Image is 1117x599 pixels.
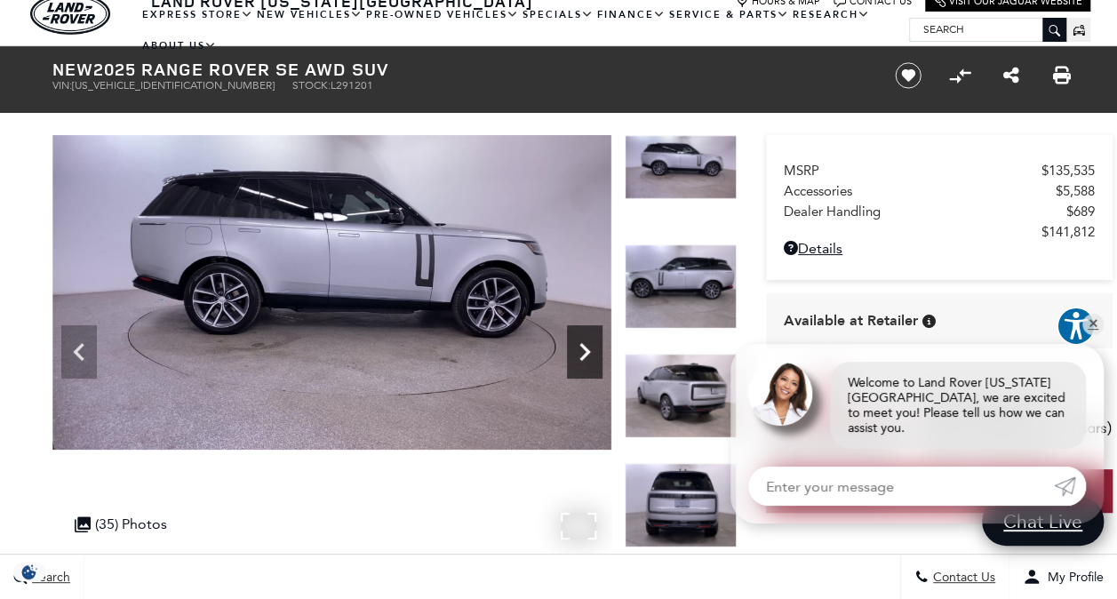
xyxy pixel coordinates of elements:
[9,563,50,581] section: Click to Open Cookie Consent Modal
[784,163,1095,179] a: MSRP $135,535
[52,57,93,81] strong: New
[331,79,373,92] span: L291201
[910,19,1065,40] input: Search
[946,62,973,89] button: Compare Vehicle
[1009,555,1117,599] button: Open user profile menu
[66,507,176,541] div: (35) Photos
[784,204,1066,220] span: Dealer Handling
[922,315,936,328] div: Vehicle is in stock and ready for immediate delivery. Due to demand, availability is subject to c...
[292,79,331,92] span: Stock:
[889,61,928,90] button: Save vehicle
[1056,183,1095,199] span: $5,588
[784,204,1095,220] a: Dealer Handling $689
[625,463,737,547] img: New 2025 Hakuba Silver Land Rover SE image 12
[748,467,1054,506] input: Enter your message
[1057,307,1096,346] button: Explore your accessibility options
[625,135,737,199] img: New 2025 Hakuba Silver Land Rover SE image 9
[625,354,737,438] img: New 2025 Hakuba Silver Land Rover SE image 11
[1054,467,1086,506] a: Submit
[830,362,1086,449] div: Welcome to Land Rover [US_STATE][GEOGRAPHIC_DATA], we are excited to meet you! Please tell us how...
[784,163,1041,179] span: MSRP
[1041,163,1095,179] span: $135,535
[784,183,1056,199] span: Accessories
[1066,204,1095,220] span: $689
[52,79,72,92] span: VIN:
[748,362,812,426] img: Agent profile photo
[61,325,97,379] div: Previous
[784,224,1095,240] a: $141,812
[52,60,866,79] h1: 2025 Range Rover SE AWD SUV
[625,244,737,329] img: New 2025 Hakuba Silver Land Rover SE image 10
[52,135,611,450] img: New 2025 Hakuba Silver Land Rover SE image 9
[784,183,1095,199] a: Accessories $5,588
[1041,224,1095,240] span: $141,812
[9,563,50,581] img: Opt-Out Icon
[784,240,1095,257] a: Details
[1053,65,1071,86] a: Print this New 2025 Range Rover SE AWD SUV
[72,79,275,92] span: [US_VEHICLE_IDENTIFICATION_NUMBER]
[567,325,602,379] div: Next
[140,30,219,61] a: About Us
[929,570,995,585] span: Contact Us
[784,311,918,331] span: Available at Retailer
[1002,65,1018,86] a: Share this New 2025 Range Rover SE AWD SUV
[1057,307,1096,349] aside: Accessibility Help Desk
[1041,570,1104,585] span: My Profile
